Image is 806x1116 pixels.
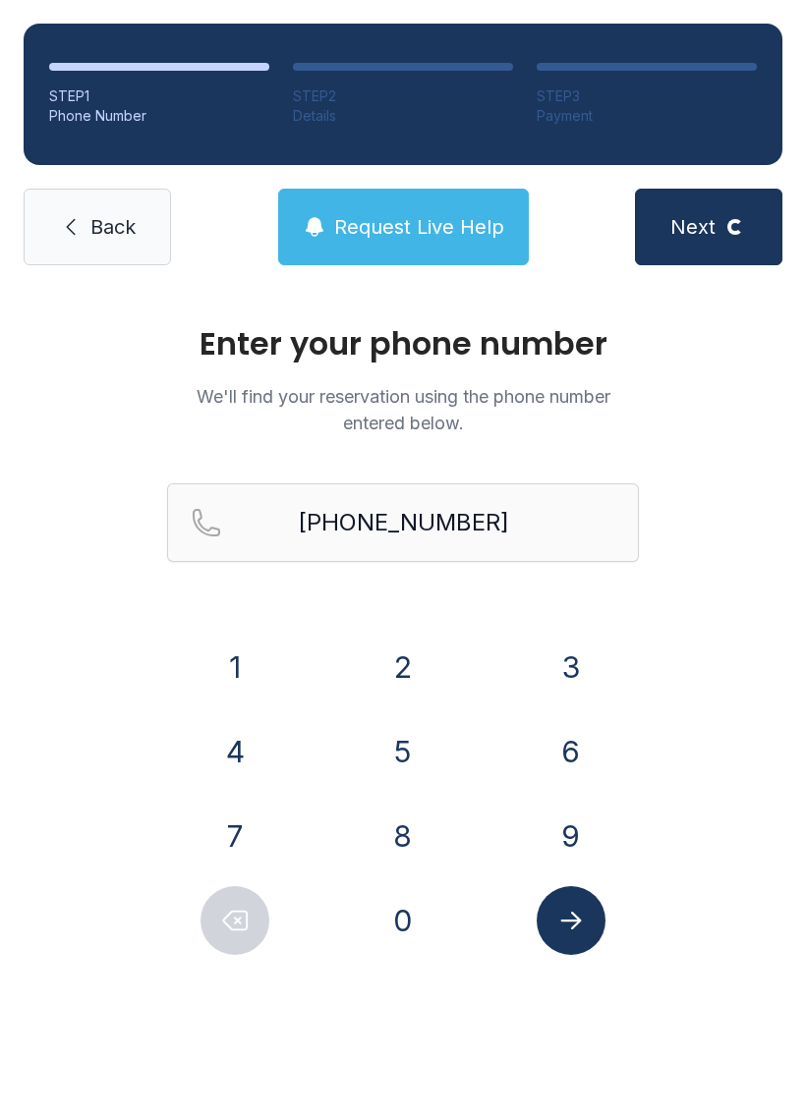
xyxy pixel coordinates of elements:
[334,213,504,241] span: Request Live Help
[201,717,269,786] button: 4
[167,328,639,360] h1: Enter your phone number
[201,886,269,955] button: Delete number
[369,802,437,870] button: 8
[369,886,437,955] button: 0
[537,86,757,106] div: STEP 3
[167,483,639,562] input: Reservation phone number
[537,886,605,955] button: Submit lookup form
[167,383,639,436] p: We'll find your reservation using the phone number entered below.
[49,86,269,106] div: STEP 1
[537,717,605,786] button: 6
[49,106,269,126] div: Phone Number
[537,802,605,870] button: 9
[670,213,716,241] span: Next
[90,213,136,241] span: Back
[369,633,437,701] button: 2
[201,633,269,701] button: 1
[369,717,437,786] button: 5
[537,633,605,701] button: 3
[201,802,269,870] button: 7
[293,86,513,106] div: STEP 2
[293,106,513,126] div: Details
[537,106,757,126] div: Payment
